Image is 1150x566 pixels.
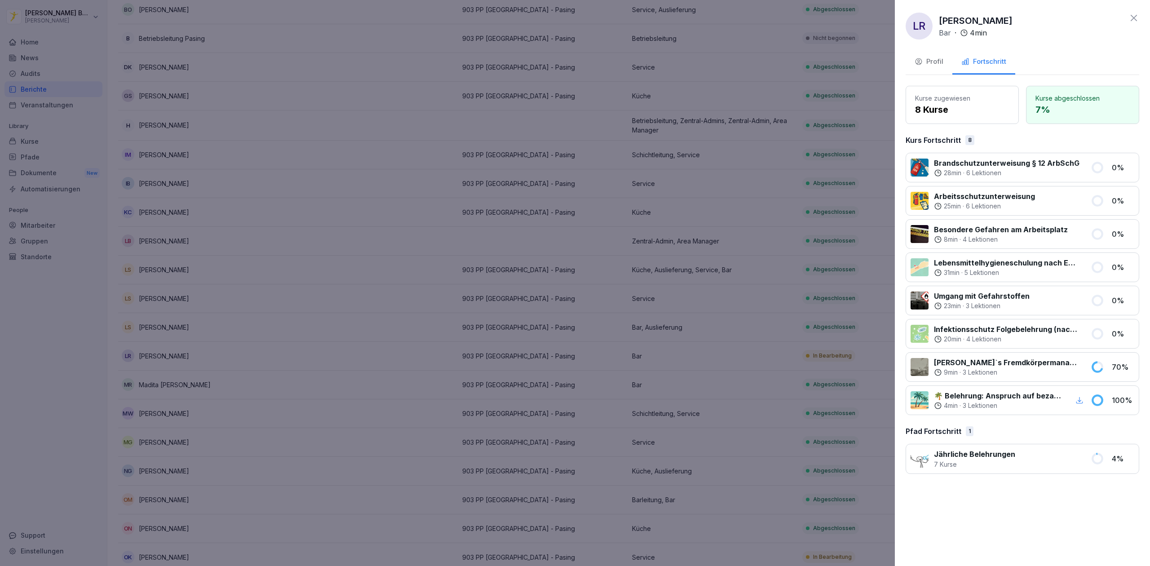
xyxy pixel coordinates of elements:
p: 4 min [944,401,958,410]
button: Fortschritt [952,50,1015,75]
p: 0 % [1112,328,1134,339]
p: 4 Lektionen [963,235,998,244]
div: · [934,401,1063,410]
p: 20 min [944,335,961,344]
p: 5 Lektionen [964,268,999,277]
div: LR [906,13,933,40]
p: 9 min [944,368,958,377]
div: · [939,27,987,38]
p: 100 % [1112,395,1134,406]
p: 0 % [1112,195,1134,206]
p: 0 % [1112,229,1134,239]
p: 6 Lektionen [966,202,1001,211]
div: · [934,168,1079,177]
p: 3 Lektionen [966,301,1000,310]
div: · [934,335,1080,344]
p: 0 % [1112,262,1134,273]
p: 0 % [1112,295,1134,306]
p: Umgang mit Gefahrstoffen [934,291,1030,301]
p: 🌴 Belehrung: Anspruch auf bezahlten Erholungsurlaub und [PERSON_NAME] [934,390,1063,401]
p: 0 % [1112,162,1134,173]
p: 28 min [944,168,961,177]
p: [PERSON_NAME]`s Fremdkörpermanagement [934,357,1080,368]
p: Kurse abgeschlossen [1035,93,1130,103]
p: 8 Kurse [915,103,1009,116]
div: Profil [915,57,943,67]
p: 3 Lektionen [963,401,997,410]
div: 1 [966,426,973,436]
p: Jährliche Belehrungen [934,449,1015,460]
p: 8 min [944,235,958,244]
p: Kurs Fortschritt [906,135,961,146]
p: 6 Lektionen [966,168,1001,177]
p: 4 min [970,27,987,38]
p: 31 min [944,268,960,277]
p: 4 % [1112,453,1134,464]
div: · [934,268,1080,277]
button: Profil [906,50,952,75]
p: Arbeitsschutzunterweisung [934,191,1035,202]
p: 4 Lektionen [966,335,1001,344]
p: 23 min [944,301,961,310]
p: 25 min [944,202,961,211]
p: Lebensmittelhygieneschulung nach EU-Verordnung (EG) Nr. 852 / 2004 [934,257,1080,268]
p: Pfad Fortschritt [906,426,961,437]
div: · [934,368,1080,377]
p: 7 Kurse [934,460,1015,469]
div: · [934,202,1035,211]
div: · [934,235,1068,244]
p: 70 % [1112,362,1134,372]
div: Fortschritt [961,57,1006,67]
p: Besondere Gefahren am Arbeitsplatz [934,224,1068,235]
p: Kurse zugewiesen [915,93,1009,103]
p: Brandschutzunterweisung § 12 ArbSchG [934,158,1079,168]
p: [PERSON_NAME] [939,14,1013,27]
p: 3 Lektionen [963,368,997,377]
div: 8 [965,135,974,145]
p: Bar [939,27,951,38]
p: Infektionsschutz Folgebelehrung (nach §43 IfSG) [934,324,1080,335]
div: · [934,301,1030,310]
p: 7 % [1035,103,1130,116]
